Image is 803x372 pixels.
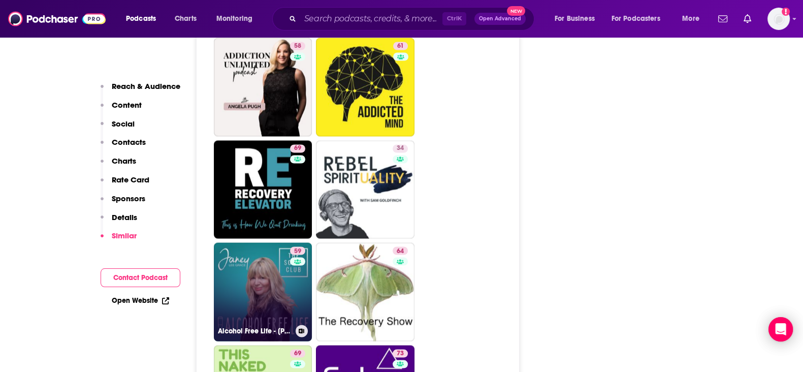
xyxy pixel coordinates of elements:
button: Sponsors [101,194,145,212]
button: Contact Podcast [101,268,180,287]
p: Sponsors [112,194,145,203]
button: open menu [548,11,607,27]
a: 64 [393,246,408,255]
span: Charts [175,12,197,26]
input: Search podcasts, credits, & more... [300,11,442,27]
button: open menu [605,11,675,27]
p: Social [112,119,135,129]
span: Monitoring [216,12,252,26]
span: 61 [397,41,404,51]
span: For Business [555,12,595,26]
button: open menu [119,11,169,27]
p: Details [112,212,137,222]
a: Show notifications dropdown [714,10,731,27]
p: Reach & Audience [112,81,180,91]
a: 59Alcohol Free Life - [PERSON_NAME] [PERSON_NAME] [214,242,312,341]
span: Ctrl K [442,12,466,25]
a: 61 [393,42,408,50]
button: open menu [209,11,266,27]
span: More [682,12,699,26]
button: Charts [101,156,136,175]
a: 58 [214,38,312,136]
div: Open Intercom Messenger [768,317,793,342]
button: Content [101,100,142,119]
a: 59 [290,246,305,255]
button: Contacts [101,137,146,156]
h3: Alcohol Free Life - [PERSON_NAME] [PERSON_NAME] [218,326,292,335]
p: Contacts [112,137,146,147]
a: 73 [393,349,408,357]
a: 69 [290,349,305,357]
span: 69 [294,348,301,358]
img: User Profile [767,8,790,30]
span: 59 [294,246,301,256]
button: open menu [675,11,712,27]
svg: Add a profile image [782,8,790,16]
span: New [507,6,525,16]
span: 64 [397,246,404,256]
a: 34 [393,144,408,152]
button: Show profile menu [767,8,790,30]
span: Logged in as BerkMarc [767,8,790,30]
button: Reach & Audience [101,81,180,100]
span: For Podcasters [612,12,660,26]
p: Similar [112,231,137,240]
a: 69 [214,140,312,239]
a: Show notifications dropdown [740,10,755,27]
span: Open Advanced [479,16,521,21]
a: 64 [316,242,414,341]
span: 34 [397,143,404,153]
div: Search podcasts, credits, & more... [282,7,544,30]
button: Details [101,212,137,231]
a: Open Website [112,296,169,305]
button: Social [101,119,135,138]
a: Charts [168,11,203,27]
button: Rate Card [101,175,149,194]
button: Open AdvancedNew [474,13,526,25]
span: 73 [397,348,404,358]
a: 58 [290,42,305,50]
p: Charts [112,156,136,166]
span: Podcasts [126,12,156,26]
a: 69 [290,144,305,152]
span: 69 [294,143,301,153]
button: Similar [101,231,137,250]
span: 58 [294,41,301,51]
p: Rate Card [112,175,149,184]
a: 61 [316,38,414,136]
p: Content [112,100,142,110]
a: 34 [316,140,414,239]
img: Podchaser - Follow, Share and Rate Podcasts [8,9,106,28]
